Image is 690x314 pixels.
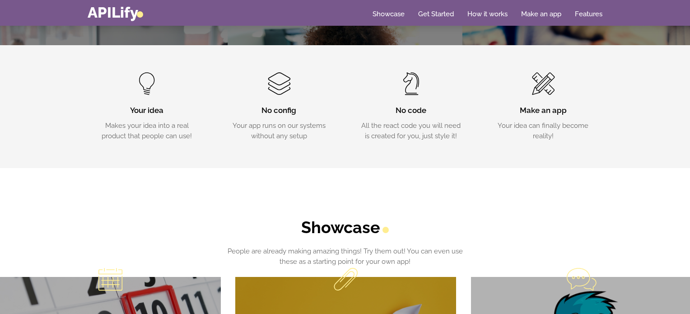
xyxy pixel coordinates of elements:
[220,246,471,267] p: People are already making amazing things! Try them out! You can even use these as a starting poin...
[94,121,200,141] p: Makes your idea into a real product that people can use!
[373,9,405,19] a: Showcase
[220,218,471,237] h2: Showcase
[359,121,464,141] p: All the react code you will need is created for you, just style it!
[521,9,561,19] a: Make an app
[418,9,454,19] a: Get Started
[359,105,464,116] h3: No code
[227,121,332,141] p: Your app runs on our systems without any setup
[575,9,602,19] a: Features
[491,105,596,116] h3: Make an app
[491,121,596,141] p: Your idea can finally become reality!
[467,9,508,19] a: How it works
[94,105,200,116] h3: Your idea
[227,105,332,116] h3: No config
[88,4,143,21] a: APILify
